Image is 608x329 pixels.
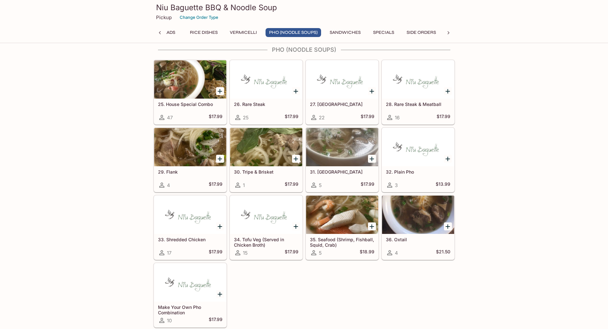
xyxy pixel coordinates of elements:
h5: 28. Rare Steak & Meatball [386,101,450,107]
div: 33. Shredded Chicken [154,196,226,234]
button: Sandwiches [326,28,364,37]
a: 30. Tripe & Brisket1$17.99 [230,128,303,192]
button: Add 26. Rare Steak [292,87,300,95]
span: 5 [319,182,322,188]
a: 31. [GEOGRAPHIC_DATA]5$17.99 [306,128,379,192]
span: 22 [319,115,325,121]
button: Vermicelli [226,28,260,37]
button: Add 36. Oxtail [444,222,452,230]
button: Specials [369,28,398,37]
span: 15 [243,250,248,256]
span: 16 [395,115,400,121]
h5: $18.99 [360,249,374,257]
a: 34. Tofu Veg (Served in Chicken Broth)15$17.99 [230,195,303,260]
h3: Niu Baguette BBQ & Noodle Soup [156,3,452,12]
button: Add 34. Tofu Veg (Served in Chicken Broth) [292,222,300,230]
h5: 29. Flank [158,169,222,175]
h5: 31. [GEOGRAPHIC_DATA] [310,169,374,175]
h5: 25. House Special Combo [158,101,222,107]
h5: $17.99 [209,114,222,121]
h5: 30. Tripe & Brisket [234,169,298,175]
div: 25. House Special Combo [154,60,226,99]
a: 27. [GEOGRAPHIC_DATA]22$17.99 [306,60,379,124]
button: Add 35. Seafood (Shrimp, Fishball, Squid, Crab) [368,222,376,230]
span: 47 [167,115,173,121]
span: 10 [167,318,172,324]
h5: $17.99 [285,114,298,121]
div: 36. Oxtail [382,196,454,234]
h5: 26. Rare Steak [234,101,298,107]
button: Add 27. Brisket [368,87,376,95]
span: 4 [395,250,398,256]
div: 35. Seafood (Shrimp, Fishball, Squid, Crab) [306,196,378,234]
button: Rice Dishes [186,28,221,37]
h5: 34. Tofu Veg (Served in Chicken Broth) [234,237,298,247]
a: 28. Rare Steak & Meatball16$17.99 [382,60,454,124]
h5: 35. Seafood (Shrimp, Fishball, Squid, Crab) [310,237,374,247]
div: 32. Plain Pho [382,128,454,166]
div: 30. Tripe & Brisket [230,128,302,166]
h5: $17.99 [209,249,222,257]
a: 25. House Special Combo47$17.99 [154,60,227,124]
div: 34. Tofu Veg (Served in Chicken Broth) [230,196,302,234]
button: Add 30. Tripe & Brisket [292,155,300,163]
h5: $13.99 [436,181,450,189]
span: 5 [319,250,322,256]
div: 29. Flank [154,128,226,166]
button: Add 25. House Special Combo [216,87,224,95]
h5: $17.99 [209,317,222,324]
a: 33. Shredded Chicken17$17.99 [154,195,227,260]
button: Add 28. Rare Steak & Meatball [444,87,452,95]
span: 1 [243,182,245,188]
h5: $17.99 [361,114,374,121]
h5: 33. Shredded Chicken [158,237,222,242]
button: Add 29. Flank [216,155,224,163]
h5: $17.99 [361,181,374,189]
a: 26. Rare Steak25$17.99 [230,60,303,124]
span: 17 [167,250,171,256]
a: Make Your Own Pho Combination10$17.99 [154,263,227,327]
h5: 32. Plain Pho [386,169,450,175]
button: Add 32. Plain Pho [444,155,452,163]
button: Add Make Your Own Pho Combination [216,290,224,298]
a: 29. Flank4$17.99 [154,128,227,192]
div: Make Your Own Pho Combination [154,263,226,302]
h5: $17.99 [285,181,298,189]
div: 31. Meatball [306,128,378,166]
div: 26. Rare Steak [230,60,302,99]
h5: $17.99 [285,249,298,257]
h5: $17.99 [437,114,450,121]
h4: Pho (Noodle Soups) [154,46,455,53]
button: Add 31. Meatball [368,155,376,163]
h5: 27. [GEOGRAPHIC_DATA] [310,101,374,107]
p: Pickup [156,14,172,20]
a: 32. Plain Pho3$13.99 [382,128,454,192]
h5: $21.50 [436,249,450,257]
button: Add 33. Shredded Chicken [216,222,224,230]
h5: Make Your Own Pho Combination [158,304,222,315]
div: 27. Brisket [306,60,378,99]
span: 4 [167,182,170,188]
span: 25 [243,115,249,121]
span: 3 [395,182,398,188]
h5: 36. Oxtail [386,237,450,242]
h5: $17.99 [209,181,222,189]
a: 35. Seafood (Shrimp, Fishball, Squid, Crab)5$18.99 [306,195,379,260]
button: Salads [153,28,181,37]
a: 36. Oxtail4$21.50 [382,195,454,260]
button: Pho (Noodle Soups) [266,28,321,37]
div: 28. Rare Steak & Meatball [382,60,454,99]
button: Change Order Type [177,12,221,22]
button: Side Orders [403,28,439,37]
